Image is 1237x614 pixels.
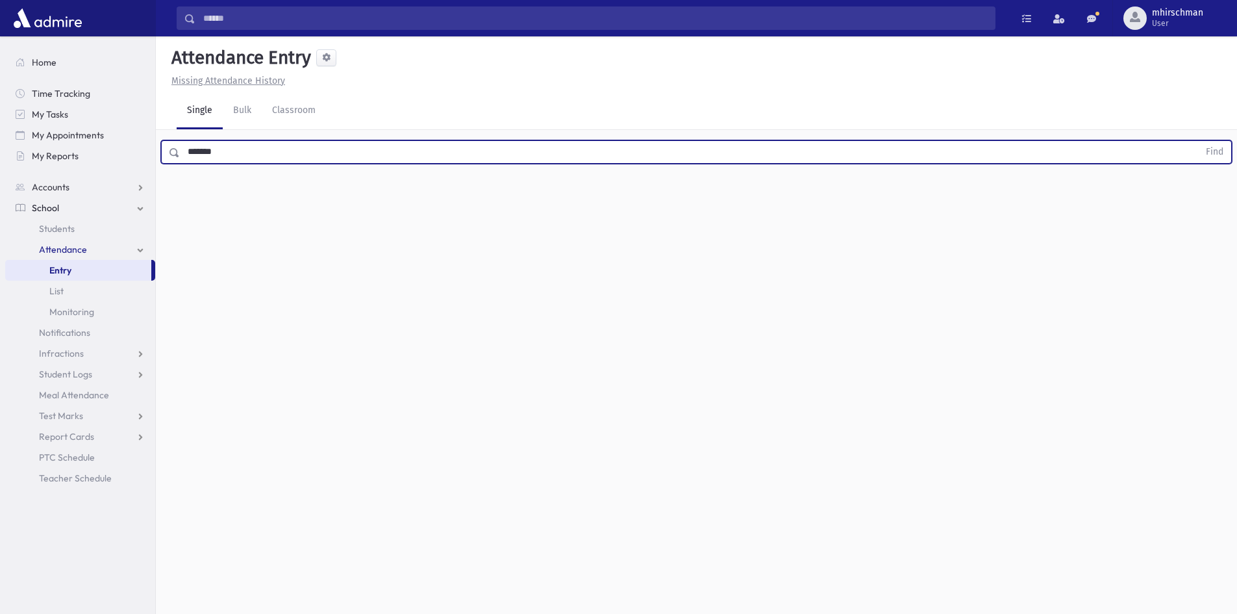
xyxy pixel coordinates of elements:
span: List [49,285,64,297]
a: Home [5,52,155,73]
a: My Appointments [5,125,155,146]
span: Home [32,57,56,68]
u: Missing Attendance History [171,75,285,86]
a: PTC Schedule [5,447,155,468]
a: Accounts [5,177,155,198]
span: Meal Attendance [39,389,109,401]
a: Student Logs [5,364,155,385]
span: Test Marks [39,410,83,422]
a: Report Cards [5,426,155,447]
span: mhirschman [1152,8,1203,18]
span: My Tasks [32,109,68,120]
a: Notifications [5,322,155,343]
span: Student Logs [39,368,92,380]
a: School [5,198,155,218]
span: Teacher Schedule [39,472,112,484]
a: Bulk [223,93,262,129]
span: Notifications [39,327,90,339]
button: Find [1198,141,1231,163]
img: AdmirePro [10,5,85,31]
a: Monitoring [5,301,155,322]
span: Time Tracking [32,88,90,99]
span: Accounts [32,181,69,193]
a: Test Marks [5,405,155,426]
span: Entry [49,264,71,276]
a: Single [177,93,223,129]
span: Report Cards [39,431,94,442]
a: Entry [5,260,151,281]
h5: Attendance Entry [166,47,311,69]
a: Attendance [5,239,155,260]
a: Time Tracking [5,83,155,104]
a: Teacher Schedule [5,468,155,489]
span: PTC Schedule [39,452,95,463]
a: Students [5,218,155,239]
a: Classroom [262,93,326,129]
a: Meal Attendance [5,385,155,405]
span: My Appointments [32,129,104,141]
span: User [1152,18,1203,29]
a: My Tasks [5,104,155,125]
span: My Reports [32,150,79,162]
span: School [32,202,59,214]
a: Infractions [5,343,155,364]
span: Monitoring [49,306,94,318]
a: List [5,281,155,301]
span: Infractions [39,348,84,359]
a: My Reports [5,146,155,166]
a: Missing Attendance History [166,75,285,86]
span: Attendance [39,244,87,255]
span: Students [39,223,75,235]
input: Search [195,6,995,30]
